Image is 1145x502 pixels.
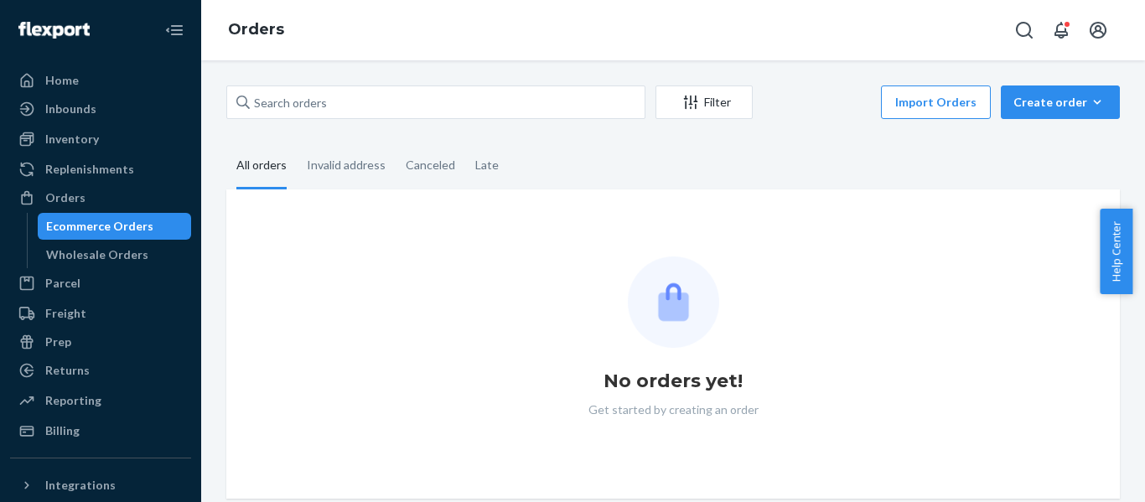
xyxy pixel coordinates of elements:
[45,477,116,494] div: Integrations
[215,6,298,54] ol: breadcrumbs
[226,85,645,119] input: Search orders
[10,67,191,94] a: Home
[10,270,191,297] a: Parcel
[655,85,753,119] button: Filter
[158,13,191,47] button: Close Navigation
[45,101,96,117] div: Inbounds
[10,329,191,355] a: Prep
[38,213,192,240] a: Ecommerce Orders
[10,472,191,499] button: Integrations
[46,246,148,263] div: Wholesale Orders
[10,184,191,211] a: Orders
[45,161,134,178] div: Replenishments
[45,131,99,147] div: Inventory
[228,20,284,39] a: Orders
[1013,94,1107,111] div: Create order
[45,275,80,292] div: Parcel
[1100,209,1132,294] button: Help Center
[406,143,455,187] div: Canceled
[45,392,101,409] div: Reporting
[45,422,80,439] div: Billing
[656,94,752,111] div: Filter
[45,334,71,350] div: Prep
[10,126,191,153] a: Inventory
[307,143,386,187] div: Invalid address
[45,189,85,206] div: Orders
[38,241,192,268] a: Wholesale Orders
[10,156,191,183] a: Replenishments
[475,143,499,187] div: Late
[604,368,743,395] h1: No orders yet!
[45,72,79,89] div: Home
[881,85,991,119] button: Import Orders
[1044,13,1078,47] button: Open notifications
[45,305,86,322] div: Freight
[10,96,191,122] a: Inbounds
[10,387,191,414] a: Reporting
[18,22,90,39] img: Flexport logo
[1001,85,1120,119] button: Create order
[236,143,287,189] div: All orders
[46,218,153,235] div: Ecommerce Orders
[1008,13,1041,47] button: Open Search Box
[588,401,759,418] p: Get started by creating an order
[10,300,191,327] a: Freight
[628,256,719,348] img: Empty list
[10,357,191,384] a: Returns
[45,362,90,379] div: Returns
[1081,13,1115,47] button: Open account menu
[10,417,191,444] a: Billing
